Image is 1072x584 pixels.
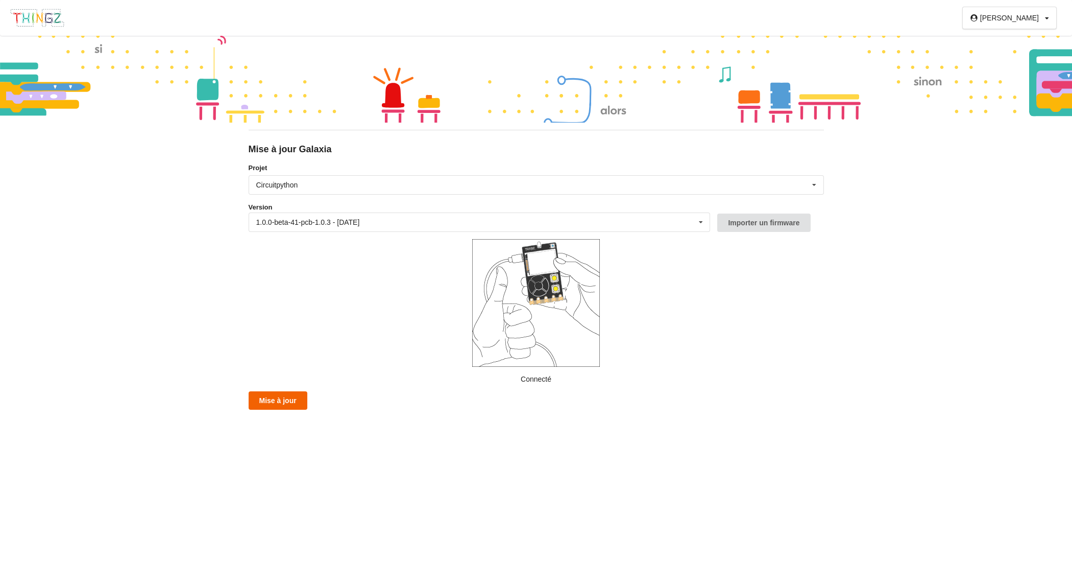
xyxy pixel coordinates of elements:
[256,219,360,226] div: 1.0.0-beta-41-pcb-1.0.3 - [DATE]
[256,181,298,189] div: Circuitpython
[717,214,810,232] button: Importer un firmware
[249,391,307,410] button: Mise à jour
[249,144,824,155] div: Mise à jour Galaxia
[472,239,600,367] img: galaxia_plugged.png
[249,374,824,384] p: Connecté
[980,14,1039,21] div: [PERSON_NAME]
[249,163,824,173] label: Projet
[10,8,65,28] img: thingz_logo.png
[249,202,273,213] label: Version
